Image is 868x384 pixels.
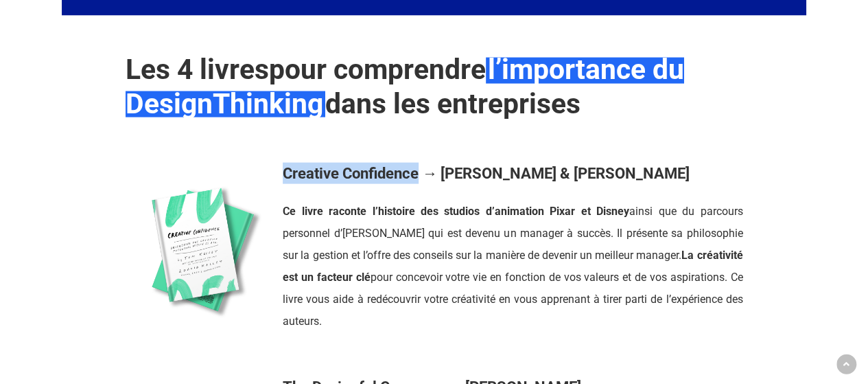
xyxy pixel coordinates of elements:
[283,164,690,182] strong: Creative Confidence → [PERSON_NAME] & [PERSON_NAME]
[283,205,742,328] span: ainsi que du parcours personnel d’[PERSON_NAME] qui est devenu un manager à succès. Il présente s...
[283,205,629,218] strong: Ce livre raconte l’histoire des studios d’animation Pixar et Disney
[283,249,742,284] strong: La créativité est un facteur clé
[126,53,684,120] strong: pour comprendre dans les entreprises
[159,87,213,120] span: sign
[126,53,269,86] strong: Les 4 livres
[126,53,684,120] span: l’importance du De Thinking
